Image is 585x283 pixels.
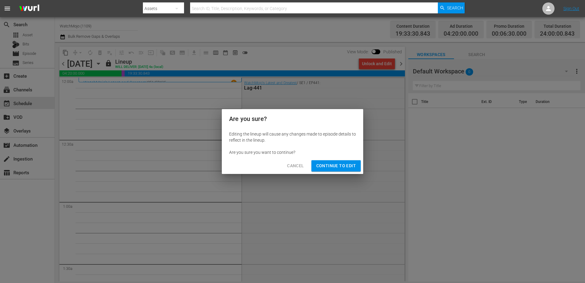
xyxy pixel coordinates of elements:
[447,2,463,13] span: Search
[15,2,44,16] img: ans4CAIJ8jUAAAAAAAAAAAAAAAAAAAAAAAAgQb4GAAAAAAAAAAAAAAAAAAAAAAAAJMjXAAAAAAAAAAAAAAAAAAAAAAAAgAT5G...
[311,160,361,172] button: Continue to Edit
[282,160,309,172] button: Cancel
[287,162,304,170] span: Cancel
[229,131,356,143] div: Editing the lineup will cause any changes made to episode details to reflect in the lineup.
[229,114,356,124] h2: Are you sure?
[316,162,356,170] span: Continue to Edit
[4,5,11,12] span: menu
[229,149,356,155] div: Are you sure you want to continue?
[563,6,579,11] a: Sign Out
